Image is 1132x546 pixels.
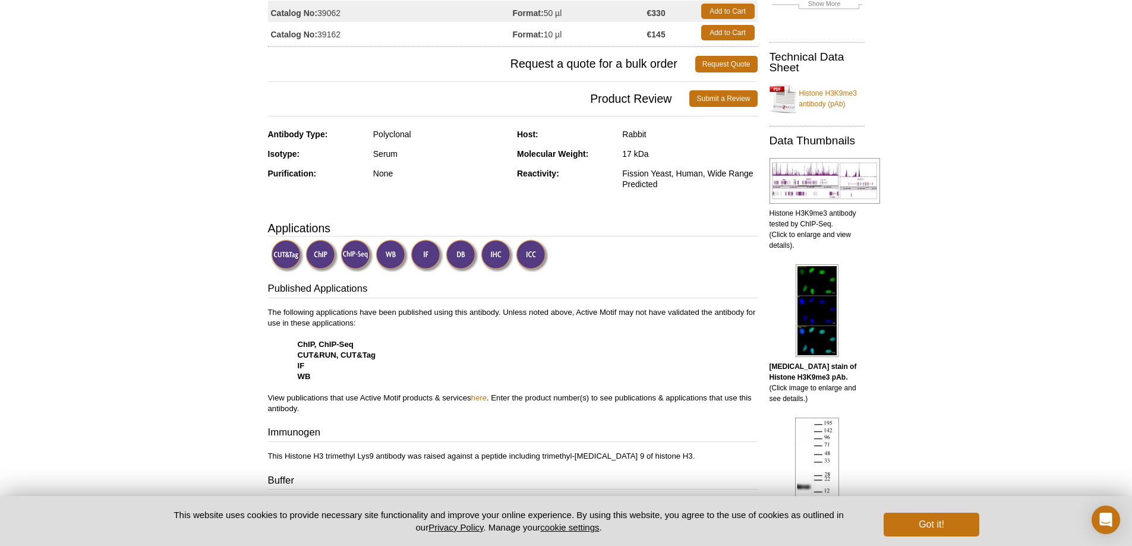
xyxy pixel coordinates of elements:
[770,362,857,381] b: [MEDICAL_DATA] stain of Histone H3K9me3 pAb.
[268,169,317,178] strong: Purification:
[647,8,666,18] strong: €330
[271,8,318,18] strong: Catalog No:
[513,8,544,18] strong: Format:
[622,129,757,140] div: Rabbit
[268,22,513,43] td: 39162
[770,52,865,73] h2: Technical Data Sheet
[268,149,300,159] strong: Isotype:
[770,208,865,251] p: Histone H3K9me3 antibody tested by ChIP-Seq. (Click to enlarge and view details).
[884,513,979,536] button: Got it!
[268,1,513,22] td: 39062
[268,307,758,414] p: The following applications have been published using this antibody. Unless noted above, Active Mo...
[271,29,318,40] strong: Catalog No:
[446,239,478,272] img: Dot Blot Validated
[701,4,755,19] a: Add to Cart
[298,340,354,349] strong: ChIP, ChIP-Seq
[268,451,758,462] p: This Histone H3 trimethyl Lys9 antibody was raised against a peptide including trimethyl-[MEDICAL...
[622,168,757,190] div: Fission Yeast, Human, Wide Range Predicted
[153,509,865,534] p: This website uses cookies to provide necessary site functionality and improve your online experie...
[340,239,373,272] img: ChIP-Seq Validated
[795,418,839,510] img: Histone H3K9me3 antibody (pAb) tested by Western blot.
[376,239,408,272] img: Western Blot Validated
[513,22,647,43] td: 10 µl
[770,135,865,146] h2: Data Thumbnails
[689,90,757,107] a: Submit a Review
[770,158,880,204] img: Histone H3K9me3 antibody tested by ChIP-Seq.
[428,522,483,532] a: Privacy Policy
[298,372,311,381] strong: WB
[373,149,508,159] div: Serum
[411,239,443,272] img: Immunofluorescence Validated
[298,351,376,359] strong: CUT&RUN, CUT&Tag
[373,168,508,179] div: None
[701,25,755,40] a: Add to Cart
[268,130,328,139] strong: Antibody Type:
[770,361,865,404] p: (Click image to enlarge and see details.)
[796,264,838,357] img: Histone H3K9me3 antibody (pAb) tested by immunofluorescence.
[268,219,758,237] h3: Applications
[540,522,599,532] button: cookie settings
[1092,506,1120,534] div: Open Intercom Messenger
[268,282,758,298] h3: Published Applications
[513,29,544,40] strong: Format:
[268,90,690,107] span: Product Review
[513,1,647,22] td: 50 µl
[373,129,508,140] div: Polyclonal
[647,29,666,40] strong: €145
[517,169,559,178] strong: Reactivity:
[516,239,548,272] img: Immunocytochemistry Validated
[305,239,338,272] img: ChIP Validated
[517,130,538,139] strong: Host:
[481,239,513,272] img: Immunohistochemistry Validated
[695,56,758,72] a: Request Quote
[517,149,588,159] strong: Molecular Weight:
[271,239,304,272] img: CUT&Tag Validated
[268,425,758,442] h3: Immunogen
[471,393,487,402] a: here
[268,474,758,490] h3: Buffer
[268,56,695,72] span: Request a quote for a bulk order
[298,361,305,370] strong: IF
[770,81,865,116] a: Histone H3K9me3 antibody (pAb)
[622,149,757,159] div: 17 kDa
